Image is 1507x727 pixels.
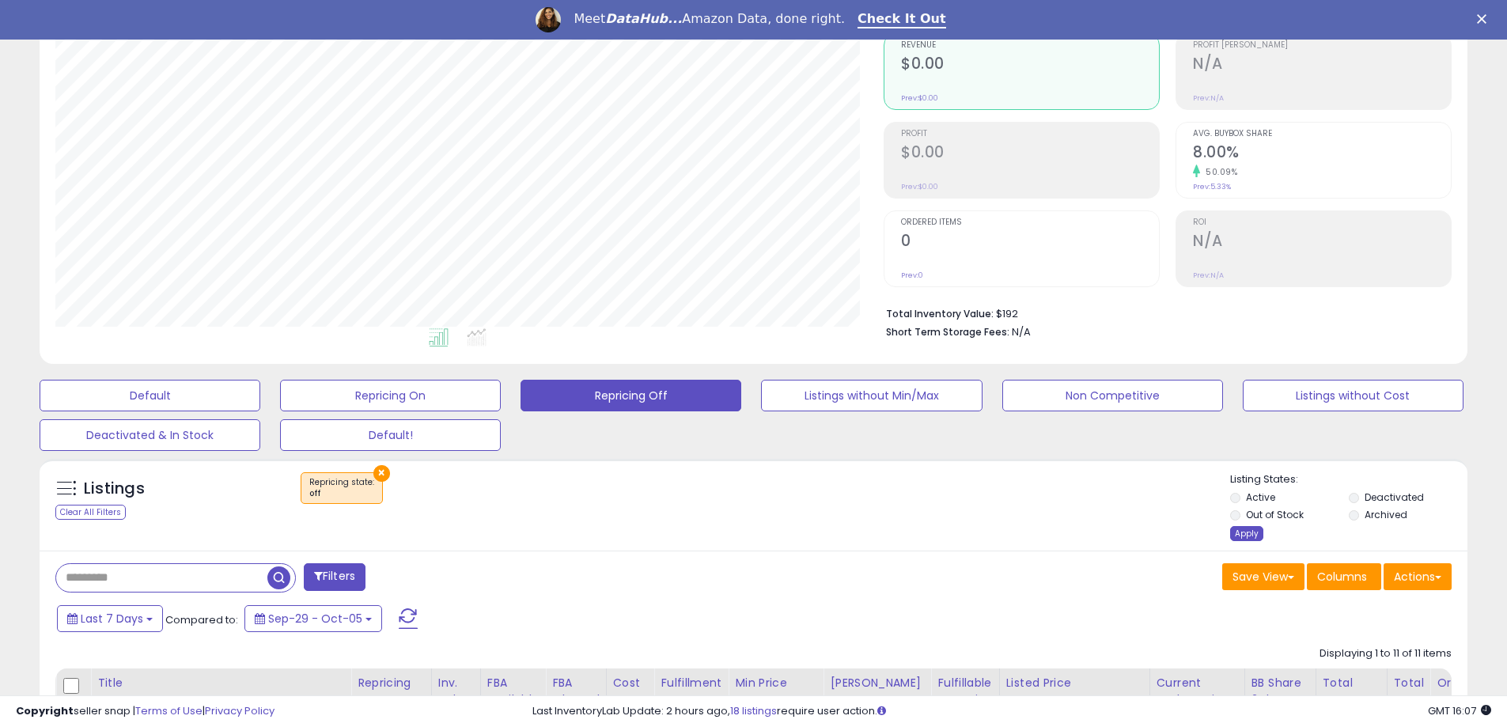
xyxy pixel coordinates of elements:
div: Cost [613,675,648,691]
button: Sep-29 - Oct-05 [244,605,382,632]
div: Meet Amazon Data, done right. [574,11,845,27]
span: Sep-29 - Oct-05 [268,611,362,627]
button: Listings without Min/Max [761,380,982,411]
label: Archived [1365,508,1407,521]
span: Profit [901,130,1159,138]
h2: $0.00 [901,55,1159,76]
div: Apply [1230,526,1263,541]
a: Terms of Use [135,703,203,718]
button: × [373,465,390,482]
button: Default! [280,419,501,451]
span: Profit [PERSON_NAME] [1193,41,1451,50]
button: Default [40,380,260,411]
div: Listed Price [1006,675,1143,691]
div: Min Price [735,675,816,691]
div: Repricing [358,675,425,691]
h2: $0.00 [901,143,1159,165]
b: Total Inventory Value: [886,307,994,320]
div: Clear All Filters [55,505,126,520]
button: Columns [1307,563,1381,590]
h2: N/A [1193,55,1451,76]
button: Repricing Off [521,380,741,411]
small: 50.09% [1200,166,1237,178]
small: Prev: 5.33% [1193,182,1231,191]
div: Ordered Items [1437,675,1494,708]
span: Ordered Items [901,218,1159,227]
label: Active [1246,490,1275,504]
div: FBA inbound Qty [552,675,600,725]
label: Deactivated [1365,490,1424,504]
div: Displaying 1 to 11 of 11 items [1320,646,1452,661]
button: Listings without Cost [1243,380,1463,411]
div: Current Buybox Price [1157,675,1238,708]
button: Actions [1384,563,1452,590]
small: Prev: 0 [901,271,923,280]
h5: Listings [84,478,145,500]
b: Short Term Storage Fees: [886,325,1009,339]
button: Save View [1222,563,1304,590]
button: Last 7 Days [57,605,163,632]
span: Compared to: [165,612,238,627]
div: Total Rev. [1323,675,1380,708]
img: Profile image for Georgie [536,7,561,32]
span: Avg. Buybox Share [1193,130,1451,138]
div: Inv. value [438,675,474,708]
h2: 8.00% [1193,143,1451,165]
small: Prev: $0.00 [901,182,938,191]
label: Out of Stock [1246,508,1304,521]
div: seller snap | | [16,704,275,719]
span: Last 7 Days [81,611,143,627]
div: Fulfillment Cost [661,675,721,708]
a: Check It Out [858,11,946,28]
p: Listing States: [1230,472,1467,487]
a: 18 listings [730,703,777,718]
span: 2025-10-13 16:07 GMT [1428,703,1491,718]
small: Prev: N/A [1193,271,1224,280]
button: Filters [304,563,365,591]
small: Prev: $0.00 [901,93,938,103]
div: Last InventoryLab Update: 2 hours ago, require user action. [532,704,1491,719]
div: Total Rev. Diff. [1394,675,1424,725]
div: off [309,488,374,499]
h2: N/A [1193,232,1451,253]
span: N/A [1012,324,1031,339]
a: Privacy Policy [205,703,275,718]
button: Repricing On [280,380,501,411]
div: Fulfillable Quantity [937,675,992,708]
div: Close [1477,14,1493,24]
button: Deactivated & In Stock [40,419,260,451]
span: ROI [1193,218,1451,227]
div: Title [97,675,344,691]
span: Revenue [901,41,1159,50]
span: Columns [1317,569,1367,585]
span: Repricing state : [309,476,374,500]
div: FBA Available Qty [487,675,539,725]
button: Non Competitive [1002,380,1223,411]
div: [PERSON_NAME] [830,675,924,691]
h2: 0 [901,232,1159,253]
strong: Copyright [16,703,74,718]
i: DataHub... [605,11,682,26]
small: Prev: N/A [1193,93,1224,103]
li: $192 [886,303,1440,322]
div: BB Share 24h. [1251,675,1309,708]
